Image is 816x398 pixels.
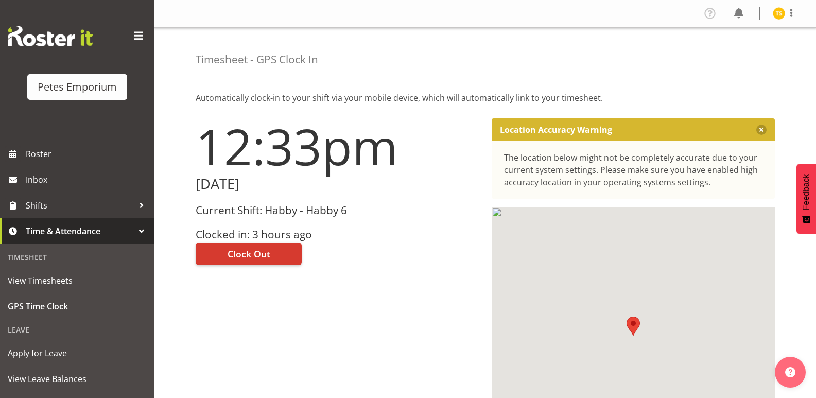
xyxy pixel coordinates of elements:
h3: Clocked in: 3 hours ago [196,229,479,240]
span: Roster [26,146,149,162]
span: View Leave Balances [8,371,147,387]
span: GPS Time Clock [8,299,147,314]
p: Automatically clock-in to your shift via your mobile device, which will automatically link to you... [196,92,775,104]
span: Apply for Leave [8,345,147,361]
p: Location Accuracy Warning [500,125,612,135]
div: Petes Emporium [38,79,117,95]
span: Clock Out [228,247,270,261]
div: The location below might not be completely accurate due to your current system settings. Please m... [504,151,763,188]
span: Time & Attendance [26,223,134,239]
a: View Leave Balances [3,366,152,392]
img: Rosterit website logo [8,26,93,46]
h4: Timesheet - GPS Clock In [196,54,318,65]
h2: [DATE] [196,176,479,192]
h1: 12:33pm [196,118,479,174]
span: Shifts [26,198,134,213]
a: GPS Time Clock [3,293,152,319]
a: Apply for Leave [3,340,152,366]
img: help-xxl-2.png [785,367,795,377]
img: tamara-straker11292.jpg [773,7,785,20]
span: Inbox [26,172,149,187]
button: Close message [756,125,767,135]
span: View Timesheets [8,273,147,288]
div: Leave [3,319,152,340]
div: Timesheet [3,247,152,268]
a: View Timesheets [3,268,152,293]
span: Feedback [802,174,811,210]
button: Feedback - Show survey [796,164,816,234]
h3: Current Shift: Habby - Habby 6 [196,204,479,216]
button: Clock Out [196,243,302,265]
